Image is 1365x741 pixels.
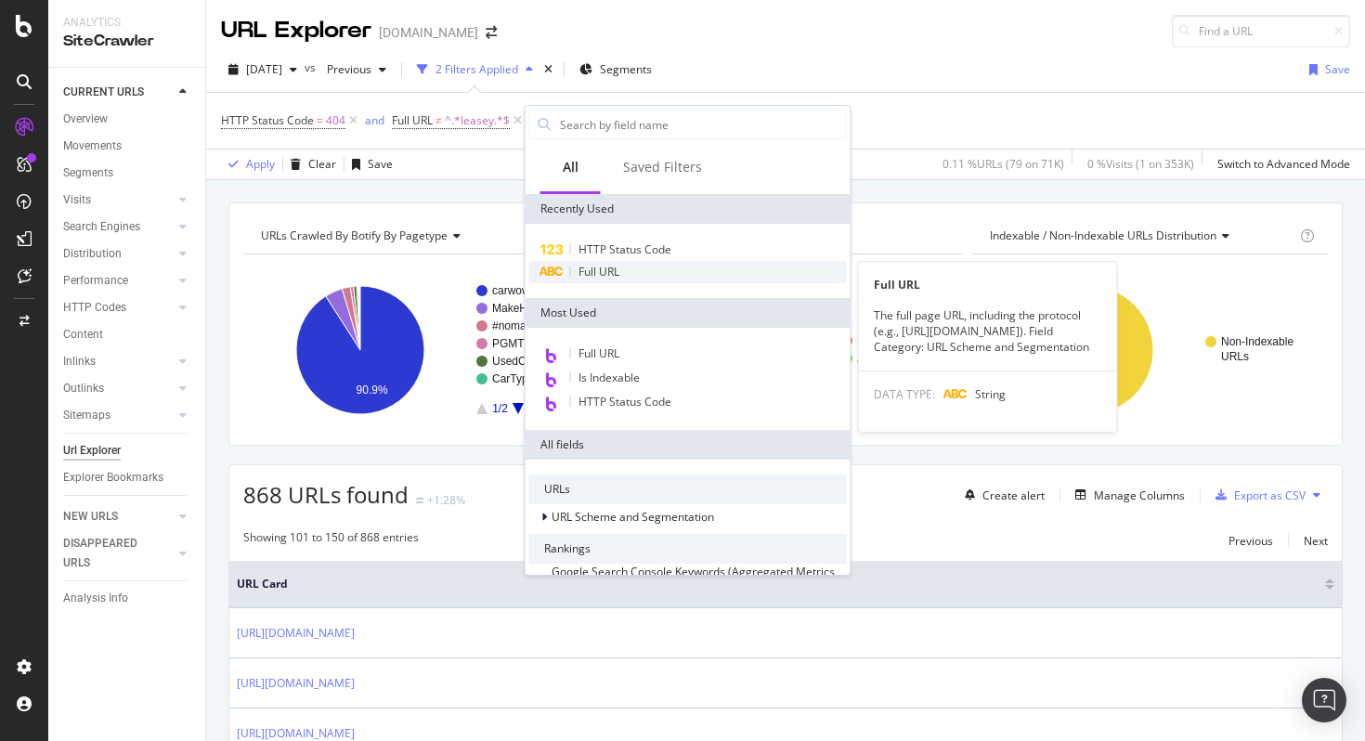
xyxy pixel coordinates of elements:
span: ^.*leasey.*$ [445,108,510,134]
a: CURRENT URLS [63,83,174,102]
div: Overview [63,110,108,129]
span: 2025 Sep. 26th [246,61,282,77]
div: 2 Filters Applied [435,61,518,77]
a: HTTP Codes [63,298,174,318]
div: arrow-right-arrow-left [486,26,497,39]
button: 2 Filters Applied [409,55,540,84]
span: Full URL [578,264,619,279]
text: UsedCars [492,355,541,368]
span: 404 [326,108,345,134]
button: Save [1302,55,1350,84]
a: Search Engines [63,217,174,237]
div: Previous [1228,533,1273,549]
div: times [540,60,556,79]
div: Clear [308,156,336,172]
div: Sitemaps [63,406,110,425]
span: Segments [600,61,652,77]
a: Content [63,325,192,344]
span: HTTP Status Code [221,112,314,128]
h4: URLs Crawled By Botify By pagetype [257,221,582,251]
div: 0.11 % URLs ( 79 on 71K ) [942,156,1064,172]
div: Manage Columns [1094,487,1185,503]
span: Indexable / Non-Indexable URLs distribution [990,227,1216,243]
div: Open Intercom Messenger [1302,678,1346,722]
a: Sitemaps [63,406,174,425]
button: Switch to Advanced Mode [1210,149,1350,179]
div: Create alert [982,487,1045,503]
input: Search by field name [558,110,846,138]
a: Analysis Info [63,589,192,608]
button: Export as CSV [1208,480,1306,510]
div: All fields [526,430,851,460]
a: Outlinks [63,379,174,398]
span: Full URL [392,112,433,128]
div: Save [1325,61,1350,77]
span: = [317,112,323,128]
text: CarType [492,372,535,385]
div: Explorer Bookmarks [63,468,163,487]
div: and [365,112,384,128]
span: URL Card [237,576,1320,592]
div: Segments [63,163,113,183]
div: 0 % Visits ( 1 on 353K ) [1087,156,1194,172]
span: vs [305,59,319,75]
button: Save [344,149,393,179]
div: DISAPPEARED URLS [63,534,157,573]
div: Visits [63,190,91,210]
div: Recently Used [526,194,851,224]
svg: A chart. [243,269,599,431]
div: Switch to Advanced Mode [1217,156,1350,172]
div: Inlinks [63,352,96,371]
div: URLs [529,474,847,504]
span: HTTP Status Code [578,394,671,409]
div: +1.28% [427,492,465,508]
text: URLs [1221,350,1249,363]
div: Full URL [859,277,1117,292]
a: Distribution [63,244,174,264]
a: Visits [63,190,174,210]
text: MakeHub [492,302,540,315]
h4: Indexable / Non-Indexable URLs Distribution [986,221,1296,251]
span: Previous [319,61,371,77]
text: PGMTC-Brand-… [492,337,580,350]
span: HTTP Status Code [578,241,671,257]
div: Movements [63,136,122,156]
span: DATA TYPE: [874,386,935,402]
button: Create alert [957,480,1045,510]
div: Saved Filters [623,158,702,176]
a: [URL][DOMAIN_NAME] [237,624,355,643]
div: Apply [246,156,275,172]
div: Url Explorer [63,441,121,461]
button: [DATE] [221,55,305,84]
span: String [975,386,1006,402]
div: SiteCrawler [63,31,190,52]
span: URLs Crawled By Botify By pagetype [261,227,448,243]
button: and [365,111,384,129]
div: Content [63,325,103,344]
span: Full URL [578,345,619,361]
a: NEW URLS [63,507,174,526]
div: Analytics [63,15,190,31]
span: 868 URLs found [243,479,409,510]
div: Analysis Info [63,589,128,608]
div: All [563,158,578,176]
div: Search Engines [63,217,140,237]
a: [URL][DOMAIN_NAME] [237,674,355,693]
button: Previous [319,55,394,84]
div: Performance [63,271,128,291]
a: DISAPPEARED URLS [63,534,174,573]
div: Rankings [529,534,847,564]
span: Is Indexable [578,370,640,385]
div: URL Explorer [221,15,371,46]
div: NEW URLS [63,507,118,526]
text: Non-Indexable [1221,335,1293,348]
button: Previous [1228,529,1273,552]
a: Overview [63,110,192,129]
a: Movements [63,136,192,156]
div: A chart. [972,269,1328,431]
img: Equal [416,498,423,503]
div: Showing 101 to 150 of 868 entries [243,529,419,552]
span: ≠ [435,112,442,128]
button: Manage Columns [1068,484,1185,506]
